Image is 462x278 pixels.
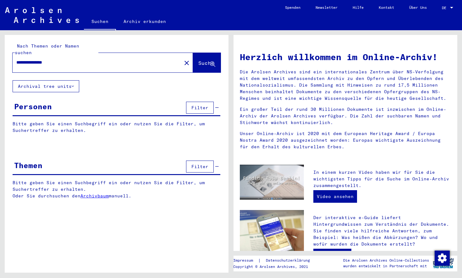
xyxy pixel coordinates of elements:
p: In einem kurzen Video haben wir für Sie die wichtigsten Tipps für die Suche im Online-Archiv zusa... [313,169,451,189]
p: Bitte geben Sie einen Suchbegriff ein oder nutzen Sie die Filter, um Suchertreffer zu erhalten. O... [13,179,221,199]
p: Die Arolsen Archives Online-Collections [343,258,429,263]
a: Archivbaum [80,193,109,199]
p: wurden entwickelt in Partnerschaft mit [343,263,429,269]
p: Der interaktive e-Guide liefert Hintergrundwissen zum Verständnis der Dokumente. Sie finden viele... [313,214,451,247]
img: yv_logo.png [432,255,455,271]
img: video.jpg [240,165,304,200]
button: Archival tree units [13,80,79,92]
span: DE [442,6,449,10]
a: Datenschutzerklärung [261,257,317,264]
h1: Herzlich willkommen im Online-Archiv! [240,50,451,64]
img: Arolsen_neg.svg [5,7,79,23]
button: Filter [186,102,214,114]
img: Zustimmung ändern [435,251,450,266]
div: | [233,257,317,264]
span: Suche [198,60,214,66]
span: Filter [191,105,208,111]
p: Die Arolsen Archives sind ein internationales Zentrum über NS-Verfolgung mit dem weltweit umfasse... [240,69,451,102]
img: eguide.jpg [240,210,304,253]
div: Themen [14,160,42,171]
a: Video ansehen [313,190,357,203]
a: Archiv erkunden [116,14,173,29]
p: Copyright © Arolsen Archives, 2021 [233,264,317,269]
span: Filter [191,164,208,169]
div: Personen [14,101,52,112]
mat-label: Nach Themen oder Namen suchen [15,43,79,55]
p: Bitte geben Sie einen Suchbegriff ein oder nutzen Sie die Filter, um Suchertreffer zu erhalten. [13,121,220,134]
a: Zum e-Guide [313,249,351,261]
p: Unser Online-Archiv ist 2020 mit dem European Heritage Award / Europa Nostra Award 2020 ausgezeic... [240,130,451,150]
p: Ein großer Teil der rund 30 Millionen Dokumente ist inzwischen im Online-Archiv der Arolsen Archi... [240,106,451,126]
a: Impressum [233,257,258,264]
button: Filter [186,161,214,173]
a: Suchen [84,14,116,30]
mat-icon: close [183,59,190,67]
button: Suche [193,53,221,72]
button: Clear [180,56,193,69]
